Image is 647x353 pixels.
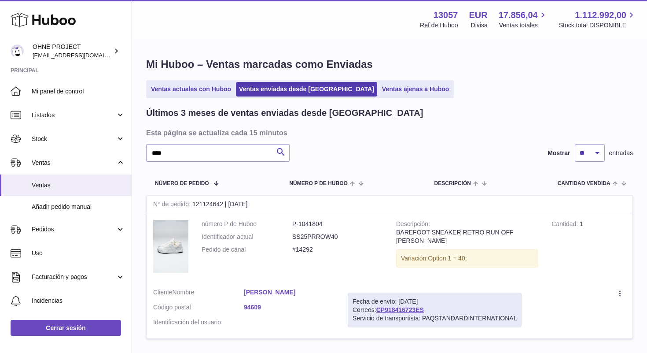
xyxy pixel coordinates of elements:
dd: #14292 [292,245,383,254]
span: 1.112.992,00 [575,9,626,21]
span: 17.856,04 [499,9,538,21]
span: número P de Huboo [289,181,347,186]
a: Ventas actuales con Huboo [148,82,234,97]
div: Fecha de envío: [DATE] [353,297,517,306]
span: Uso [32,249,125,257]
h1: Mi Huboo – Ventas marcadas como Enviadas [146,57,633,71]
span: Stock [32,135,116,143]
div: BAREFOOT SNEAKER RETRO RUN OFF [PERSON_NAME] [396,228,538,245]
a: 1.112.992,00 Stock total DISPONIBLE [559,9,636,30]
a: Cerrar sesión [11,320,121,336]
label: Mostrar [548,149,570,157]
dd: P-1041804 [292,220,383,228]
img: DSC02819.jpg [153,220,188,273]
div: 121124642 | [DATE] [147,196,632,213]
span: entradas [609,149,633,157]
span: Descripción [434,181,471,186]
a: [PERSON_NAME] [244,288,335,297]
dt: número P de Huboo [202,220,292,228]
strong: EUR [469,9,487,21]
div: Variación: [396,249,538,268]
a: Ventas ajenas a Huboo [379,82,452,97]
span: Option 1 = 40; [428,255,467,262]
dt: Nombre [153,288,244,299]
span: Incidencias [32,297,125,305]
h3: Esta página se actualiza cada 15 minutos [146,128,631,137]
div: Ref de Huboo [420,21,458,30]
h2: Últimos 3 meses de ventas enviadas desde [GEOGRAPHIC_DATA] [146,107,423,119]
span: Facturación y pagos [32,273,116,281]
dt: Código postal [153,303,244,314]
span: Cliente [153,289,173,296]
div: Servicio de transportista: PAQSTANDARDINTERNATIONAL [353,314,517,323]
div: Divisa [471,21,488,30]
span: Mi panel de control [32,87,125,96]
strong: Descripción [396,220,430,230]
span: Ventas totales [499,21,548,30]
span: Número de pedido [155,181,209,186]
span: Ventas [32,181,125,190]
a: 94609 [244,303,335,312]
strong: N° de pedido [153,201,192,210]
strong: Cantidad [551,220,580,230]
span: Cantidad vendida [558,181,610,186]
div: OHNE PROJECT [33,43,112,59]
dt: Pedido de canal [202,245,292,254]
a: 17.856,04 Ventas totales [499,9,548,30]
strong: 13057 [434,9,458,21]
dt: Identificador actual [202,233,292,241]
span: Ventas [32,159,116,167]
dd: SS25PRROW40 [292,233,383,241]
a: Ventas enviadas desde [GEOGRAPHIC_DATA] [236,82,377,97]
span: Pedidos [32,225,116,234]
img: support@ohneproject.com [11,45,24,58]
span: Listados [32,111,116,119]
span: Añadir pedido manual [32,203,125,211]
span: [EMAIL_ADDRESS][DOMAIN_NAME] [33,52,129,59]
div: Correos: [348,293,522,327]
td: 1 [545,213,632,282]
dt: Identificación del usuario [153,318,244,327]
span: Stock total DISPONIBLE [559,21,636,30]
a: CP918416723ES [376,306,424,313]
